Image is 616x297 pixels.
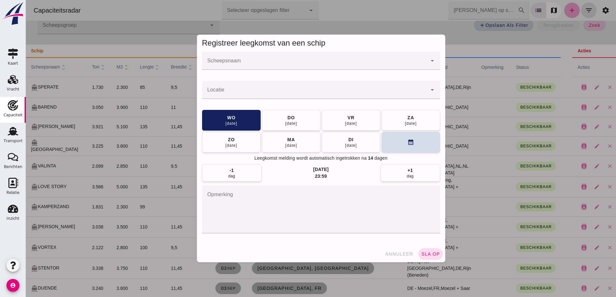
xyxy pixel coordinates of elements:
div: Capaciteit [4,113,23,117]
img: logo-small.a267ee39.svg [1,2,25,26]
div: Relatie [6,190,19,195]
div: Kaart [8,61,18,65]
div: Berichten [4,164,22,169]
i: account_circle [6,279,19,292]
div: Inzicht [6,216,19,220]
div: Transport [4,139,23,143]
div: Vracht [7,87,19,91]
